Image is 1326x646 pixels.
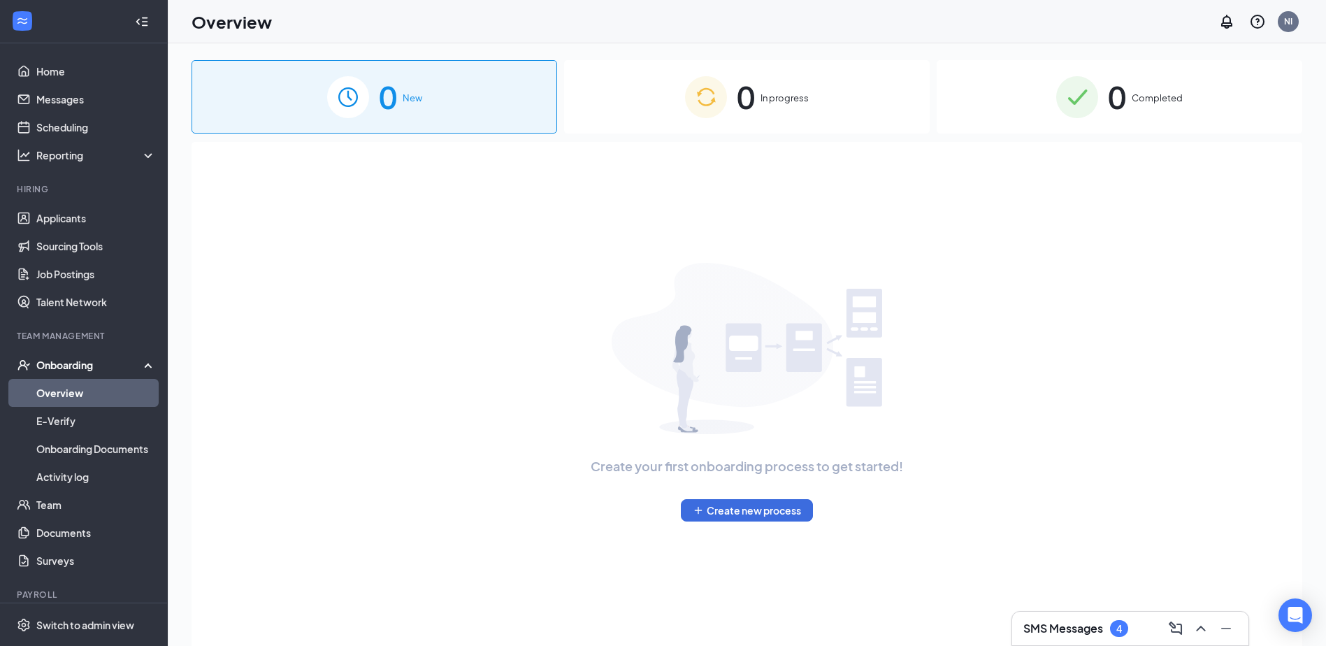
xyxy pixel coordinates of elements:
h1: Overview [192,10,272,34]
a: Applicants [36,204,156,232]
a: Job Postings [36,260,156,288]
a: Messages [36,85,156,113]
a: Team [36,491,156,519]
svg: QuestionInfo [1249,13,1266,30]
a: Talent Network [36,288,156,316]
span: 0 [1108,73,1126,121]
svg: WorkstreamLogo [15,14,29,28]
div: Team Management [17,330,153,342]
div: Open Intercom Messenger [1278,598,1312,632]
span: New [403,91,422,105]
span: Create your first onboarding process to get started! [591,457,903,476]
svg: Plus [693,505,704,516]
a: Overview [36,379,156,407]
div: Onboarding [36,358,144,372]
button: ComposeMessage [1165,617,1187,640]
svg: Notifications [1218,13,1235,30]
a: Surveys [36,547,156,575]
svg: Analysis [17,148,31,162]
svg: ComposeMessage [1167,620,1184,637]
button: ChevronUp [1190,617,1212,640]
div: Payroll [17,589,153,601]
a: Sourcing Tools [36,232,156,260]
svg: Collapse [135,15,149,29]
a: Home [36,57,156,85]
a: Onboarding Documents [36,435,156,463]
svg: Minimize [1218,620,1234,637]
a: E-Verify [36,407,156,435]
span: 0 [737,73,755,121]
div: 4 [1116,623,1122,635]
a: Scheduling [36,113,156,141]
a: Documents [36,519,156,547]
div: NI [1284,15,1292,27]
div: Switch to admin view [36,618,134,632]
button: PlusCreate new process [681,499,813,522]
span: In progress [761,91,809,105]
h3: SMS Messages [1023,621,1103,636]
a: Activity log [36,463,156,491]
svg: Settings [17,618,31,632]
span: 0 [379,73,397,121]
div: Reporting [36,148,157,162]
span: Completed [1132,91,1183,105]
button: Minimize [1215,617,1237,640]
svg: ChevronUp [1192,620,1209,637]
svg: UserCheck [17,358,31,372]
div: Hiring [17,183,153,195]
